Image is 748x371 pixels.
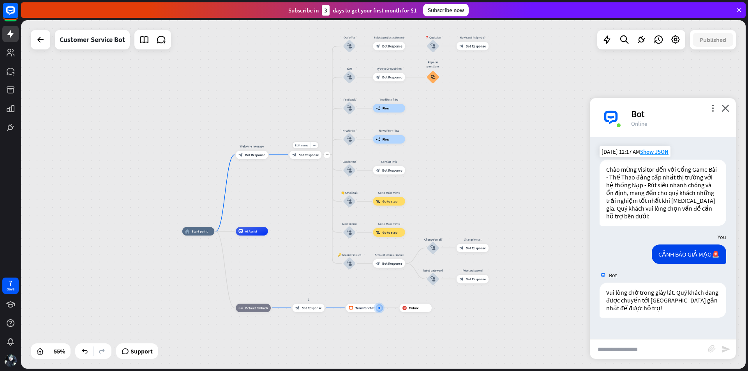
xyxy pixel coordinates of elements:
[420,35,446,40] div: ❓ Question
[600,283,726,318] div: Vui lòng chờ trong giây lát. Quý khách đang được chuyển tới [GEOGRAPHIC_DATA] gần nhất để được hỗ...
[453,237,492,241] div: Change email
[370,67,408,71] div: Type your question
[722,104,729,112] i: close
[289,297,328,301] div: 1
[245,153,265,157] span: Bot Response
[370,128,408,133] div: Newsletter flow
[245,229,257,234] span: AI Assist
[337,67,362,71] div: FAQ
[459,277,464,281] i: block_bot_response
[600,146,670,157] div: [DATE] 12:17 AM
[631,108,727,120] div: Bot
[466,44,486,48] span: Bot Response
[370,222,408,226] div: Go to Main menu
[355,306,375,310] span: Transfer chat
[631,120,727,127] div: Online
[383,137,390,141] span: Flow
[430,44,436,49] i: block_user_input
[185,229,190,234] i: home_2
[131,345,153,357] span: Support
[51,345,67,357] div: 55%
[709,104,716,112] i: more_vert
[423,60,443,69] div: Popular questions
[347,137,352,142] i: block_user_input
[370,97,408,102] div: Feedback flow
[453,35,492,40] div: How can I help you?
[708,345,716,353] i: block_attachment
[466,277,486,281] span: Bot Response
[600,160,726,226] div: Chào mừng Visitor đến với Cổng Game Bài - Thể Thao đẳng cấp nhất thị trường với hệ thống Nạp - Rú...
[2,278,19,294] a: 7 days
[382,75,402,79] span: Bot Response
[382,261,402,266] span: Bot Response
[295,143,308,147] span: Edit name
[466,246,486,250] span: Bot Response
[382,44,402,48] span: Bot Response
[420,268,446,273] div: Reset password
[609,272,617,279] span: Bot
[298,153,319,157] span: Bot Response
[376,261,380,266] i: block_bot_response
[459,44,464,48] i: block_bot_response
[376,44,380,48] i: block_bot_response
[347,230,352,235] i: block_user_input
[349,306,353,310] i: block_livechat
[233,144,271,148] div: Welcome message
[312,144,316,147] i: more_horiz
[245,306,268,310] span: Default fallback
[370,160,408,164] div: Contact info
[347,75,352,80] i: block_user_input
[337,97,362,102] div: Feedback
[453,268,492,273] div: Reset password
[402,306,407,310] i: block_failure
[337,253,362,257] div: 🔑 Account issues
[325,153,328,156] i: plus
[376,168,380,172] i: block_bot_response
[347,261,352,266] i: block_user_input
[409,306,419,310] span: Failure
[322,5,330,16] div: 3
[337,128,362,133] div: Newsletter
[382,168,402,172] span: Bot Response
[238,306,243,310] i: block_fallback
[337,35,362,40] div: Our offer
[431,75,436,79] i: block_faq
[376,75,380,79] i: block_bot_response
[423,4,469,16] div: Subscribe now
[383,230,398,234] span: Go to step
[347,199,352,204] i: block_user_input
[292,153,296,157] i: block_bot_response
[370,35,408,40] div: Select product category
[60,30,125,49] div: Customer Service Bot
[459,246,464,250] i: block_bot_response
[238,153,243,157] i: block_bot_response
[347,168,352,173] i: block_user_input
[718,234,726,241] span: You
[337,222,362,226] div: Main menu
[9,280,12,287] div: 7
[337,191,362,195] div: 👋 Small talk
[376,199,380,204] i: block_goto
[302,306,322,310] span: Bot Response
[376,106,380,110] i: builder_tree
[430,245,436,250] i: block_user_input
[693,33,733,47] button: Published
[288,5,417,16] div: Subscribe in days to get your first month for $1
[192,229,208,234] span: Start point
[430,276,436,281] i: block_user_input
[376,230,380,234] i: block_goto
[370,191,408,195] div: Go to Main menu
[420,237,446,241] div: Change email
[652,244,726,264] div: CẢNH BÁO GIẢ MẠO🚨
[376,137,380,141] i: builder_tree
[6,3,30,26] button: Open LiveChat chat widget
[295,306,300,310] i: block_bot_response
[347,105,352,111] i: block_user_input
[370,253,408,257] div: Account issues - menu
[383,199,398,204] span: Go to step
[347,44,352,49] i: block_user_input
[337,160,362,164] div: Contact us
[383,106,390,110] span: Flow
[721,345,730,354] i: send
[640,148,669,155] span: Show JSON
